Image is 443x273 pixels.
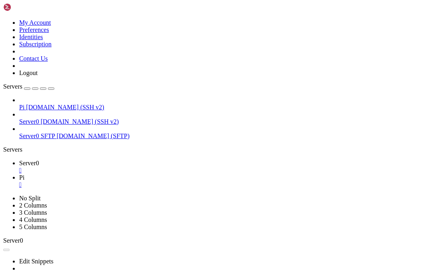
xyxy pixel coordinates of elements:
[3,43,338,50] x-row: Debian GNU/Linux comes with ABSOLUTELY NO WARRANTY, to the extent
[19,167,440,174] a: 
[19,202,47,209] a: 2 Columns
[3,96,338,103] x-row: 64 bytes from [URL]: icmp_seq=2 ttl=64 time=0.629 ms
[19,133,55,139] span: Server0 SFTP
[3,76,338,83] x-row: nunchuckfusion@pi:~$ ping [TECHNICAL_ID]
[3,3,49,11] img: Shellngn
[3,23,338,30] x-row: the exact distribution terms for each program are described in the
[19,160,39,166] span: Server0
[3,146,440,153] div: Servers
[57,133,130,139] span: [DOMAIN_NAME] (SFTP)
[3,10,338,17] x-row: Try again
[19,174,24,181] span: Pi
[3,142,6,149] div: (0, 21)
[19,224,47,230] a: 5 Columns
[3,69,338,76] x-row: Last login: [DATE] from [TECHNICAL_ID]
[19,195,41,202] a: No Split
[3,129,338,136] x-row: nunchuckfusion@pi:~$ exit
[3,30,338,37] x-row: individual files in /usr/share/doc/*/copyright.
[3,3,338,10] x-row: Linux pi [DATE]-arm64 #1 SMP Debian 6.12.27-1 ([DATE]) aarch64
[3,83,338,90] x-row: PING [TECHNICAL_ID] ([TECHNICAL_ID]) 56(84) bytes of data.
[19,104,440,111] a: Pi [DOMAIN_NAME] (SSH v2)
[19,160,440,174] a: Server0
[3,56,338,63] x-row: Web console: [URL] or [URL][TECHNICAL_ID]
[19,19,51,26] a: My Account
[19,125,440,140] li: Server0 SFTP [DOMAIN_NAME] (SFTP)
[3,16,6,23] div: (0, 2)
[3,116,338,123] x-row: 2 packets transmitted, 2 received, 0% packet loss, time 1002ms
[19,216,47,223] a: 4 Columns
[3,123,338,129] x-row: rtt min/avg/[PERSON_NAME]/mdev = 0.629/0.843/1.057/0.214 ms
[26,104,104,111] span: [DOMAIN_NAME] (SSH v2)
[19,118,39,125] span: Server0
[3,109,338,116] x-row: --- [TECHNICAL_ID] ping statistics ---
[19,209,47,216] a: 3 Columns
[19,118,440,125] a: Server0 [DOMAIN_NAME] (SSH v2)
[3,89,338,96] x-row: 64 bytes from [URL]: icmp_seq=1 ttl=64 time=1.06 ms
[3,49,338,56] x-row: permitted by applicable law.
[41,118,119,125] span: [DOMAIN_NAME] (SSH v2)
[19,258,54,265] a: Edit Snippets
[19,41,52,47] a: Subscription
[3,3,338,10] x-row: ERROR: Unable to open connection:
[19,111,440,125] li: Server0 [DOMAIN_NAME] (SSH v2)
[19,97,440,111] li: Pi [DOMAIN_NAME] (SSH v2)
[3,136,338,143] x-row: logout
[19,55,48,62] a: Contact Us
[3,16,338,23] x-row: The programs included with the Debian GNU/Linux system are free software;
[19,174,440,188] a: Pi
[19,133,440,140] a: Server0 SFTP [DOMAIN_NAME] (SFTP)
[3,103,338,109] x-row: ^C
[19,104,24,111] span: Pi
[3,237,23,244] span: Server0
[19,26,49,33] a: Preferences
[3,83,22,90] span: Servers
[19,69,38,76] a: Logout
[19,181,440,188] a: 
[3,83,54,90] a: Servers
[19,34,43,40] a: Identities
